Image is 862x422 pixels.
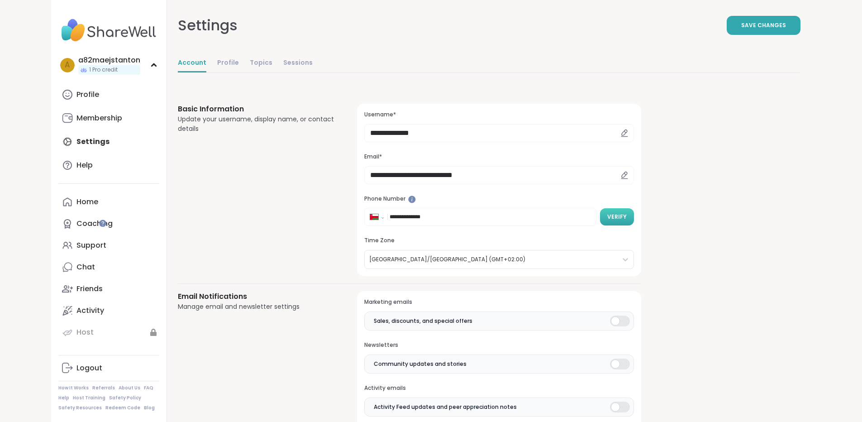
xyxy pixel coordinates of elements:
a: Logout [58,357,159,379]
h3: Email* [364,153,633,161]
div: a82maejstanton [78,55,140,65]
h3: Username* [364,111,633,119]
div: Host [76,327,94,337]
a: Profile [217,54,239,72]
div: Friends [76,284,103,294]
h3: Email Notifications [178,291,336,302]
a: Coaching [58,213,159,235]
a: Safety Resources [58,405,102,411]
h3: Phone Number [364,195,633,203]
a: Home [58,191,159,213]
a: Safety Policy [109,395,141,401]
a: Profile [58,84,159,105]
h3: Basic Information [178,104,336,115]
button: Save Changes [727,16,800,35]
a: Help [58,395,69,401]
h3: Activity emails [364,384,633,392]
a: Chat [58,256,159,278]
img: ShareWell Nav Logo [58,14,159,46]
div: Profile [76,90,99,100]
a: Help [58,154,159,176]
h3: Time Zone [364,237,633,245]
a: Support [58,235,159,256]
div: Logout [76,363,102,373]
div: Coaching [76,219,113,229]
span: Save Changes [741,21,786,29]
div: Home [76,197,98,207]
span: Activity Feed updates and peer appreciation notes [374,403,517,411]
a: Membership [58,107,159,129]
h3: Newsletters [364,341,633,349]
span: Community updates and stories [374,360,467,368]
button: Verify [600,208,634,225]
div: Chat [76,262,95,272]
a: Redeem Code [105,405,140,411]
a: How It Works [58,385,89,391]
a: Friends [58,278,159,300]
span: 1 Pro credit [89,66,118,74]
div: Manage email and newsletter settings [178,302,336,312]
a: Host Training [73,395,105,401]
div: Activity [76,306,104,316]
div: Update your username, display name, or contact details [178,115,336,134]
div: Support [76,240,106,250]
a: Blog [144,405,155,411]
div: Membership [76,113,122,123]
a: Host [58,321,159,343]
a: Account [178,54,206,72]
span: Sales, discounts, and special offers [374,317,472,325]
a: About Us [119,385,140,391]
div: Settings [178,14,238,36]
iframe: Spotlight [99,220,106,227]
iframe: Spotlight [408,196,416,203]
a: FAQ [144,385,153,391]
h3: Marketing emails [364,298,633,306]
div: Help [76,160,93,170]
a: Sessions [283,54,313,72]
span: a [65,59,70,71]
a: Activity [58,300,159,321]
a: Topics [250,54,272,72]
span: Verify [607,213,627,221]
a: Referrals [92,385,115,391]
